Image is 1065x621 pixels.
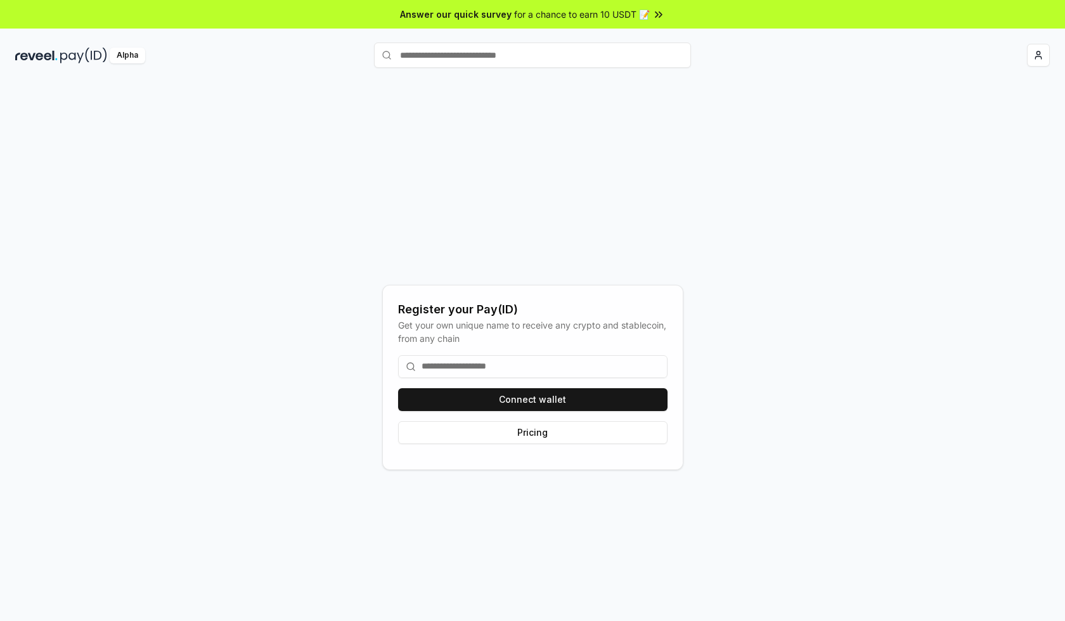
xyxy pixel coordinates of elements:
[398,421,668,444] button: Pricing
[398,301,668,318] div: Register your Pay(ID)
[15,48,58,63] img: reveel_dark
[60,48,107,63] img: pay_id
[110,48,145,63] div: Alpha
[514,8,650,21] span: for a chance to earn 10 USDT 📝
[398,318,668,345] div: Get your own unique name to receive any crypto and stablecoin, from any chain
[400,8,512,21] span: Answer our quick survey
[398,388,668,411] button: Connect wallet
